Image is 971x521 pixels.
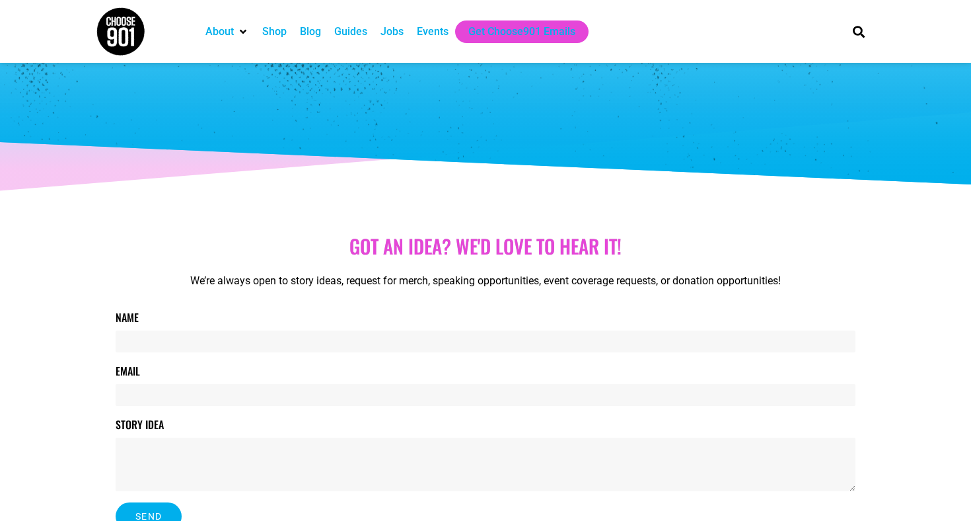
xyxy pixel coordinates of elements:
a: Jobs [380,24,404,40]
a: Blog [300,24,321,40]
label: Story Idea [116,417,164,438]
a: Guides [334,24,367,40]
nav: Main nav [199,20,830,43]
p: We’re always open to story ideas, request for merch, speaking opportunities, event coverage reque... [116,273,855,289]
a: Shop [262,24,287,40]
a: Events [417,24,449,40]
h1: Got aN idea? we'd love to hear it! [116,235,855,258]
div: About [199,20,256,43]
a: About [205,24,234,40]
label: Email [116,363,140,384]
span: Send [135,512,162,521]
a: Get Choose901 Emails [468,24,575,40]
div: Search [848,20,870,42]
label: Name [116,309,139,331]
